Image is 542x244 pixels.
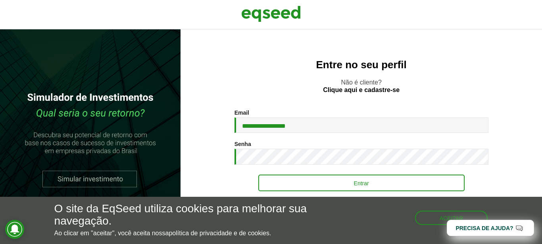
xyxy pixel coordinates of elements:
button: Entrar [258,175,465,191]
p: Ao clicar em "aceitar", você aceita nossa . [54,229,315,237]
p: Não é cliente? [196,79,526,94]
h2: Entre no seu perfil [196,59,526,71]
button: Aceitar [415,211,488,225]
a: política de privacidade e de cookies [169,230,269,236]
img: EqSeed Logo [241,4,301,24]
h5: O site da EqSeed utiliza cookies para melhorar sua navegação. [54,203,315,227]
label: Senha [234,141,251,147]
a: Clique aqui e cadastre-se [323,87,400,93]
label: Email [234,110,249,115]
